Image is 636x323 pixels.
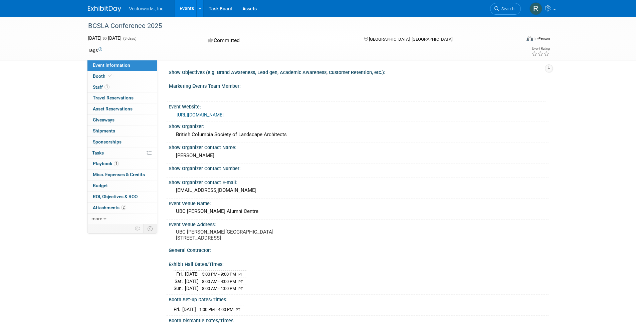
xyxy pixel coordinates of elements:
[176,229,320,241] pre: UBC [PERSON_NAME][GEOGRAPHIC_DATA] [STREET_ADDRESS]
[202,286,236,291] span: 8:00 AM - 1:00 PM
[174,185,544,196] div: [EMAIL_ADDRESS][DOMAIN_NAME]
[87,214,157,224] a: more
[169,259,549,268] div: Exhibit Hall Dates/Times:
[238,287,243,291] span: PT
[174,285,185,292] td: Sun.
[87,158,157,169] a: Playbook1
[87,137,157,147] a: Sponsorships
[87,115,157,125] a: Giveaways
[92,150,104,155] span: Tasks
[174,271,185,278] td: Fri.
[104,84,110,89] span: 1
[169,121,549,130] div: Show Organizer:
[86,20,511,32] div: BCSLA Conference 2025
[88,47,102,54] td: Tags
[132,224,144,233] td: Personalize Event Tab Strip
[169,199,549,207] div: Event Venue Name:
[169,67,549,76] div: Show Objectives (e.g. Brand Awareness, Lead gen, Academic Awareness, Customer Retention, etc.):
[529,2,542,15] img: Ryan Butler
[93,139,122,144] span: Sponsorships
[87,148,157,158] a: Tasks
[87,126,157,136] a: Shipments
[93,161,119,166] span: Playbook
[499,6,514,11] span: Search
[534,36,550,41] div: In-Person
[236,308,240,312] span: PT
[93,128,115,133] span: Shipments
[93,62,130,68] span: Event Information
[93,84,110,90] span: Staff
[169,102,549,110] div: Event Website:
[238,272,243,277] span: PT
[174,129,544,140] div: British Columbia Society of Landscape Architects
[169,220,549,228] div: Event Venue Address:
[185,271,199,278] td: [DATE]
[87,93,157,103] a: Travel Reservations
[123,36,137,41] span: (3 days)
[93,117,115,122] span: Giveaways
[174,150,544,161] div: [PERSON_NAME]
[87,104,157,114] a: Asset Reservations
[238,280,243,284] span: PT
[129,6,165,11] span: Vectorworks, Inc.
[87,60,157,71] a: Event Information
[174,306,182,313] td: Fri.
[87,203,157,213] a: Attachments2
[88,35,122,41] span: [DATE] [DATE]
[532,47,550,50] div: Event Rating
[206,35,353,46] div: Committed
[87,71,157,82] a: Booth
[91,216,102,221] span: more
[182,306,196,313] td: [DATE]
[93,172,145,177] span: Misc. Expenses & Credits
[199,307,233,312] span: 1:00 PM - 4:00 PM
[114,161,119,166] span: 1
[169,295,549,303] div: Booth Set-up Dates/Times:
[185,285,199,292] td: [DATE]
[185,278,199,285] td: [DATE]
[174,206,544,217] div: UBC [PERSON_NAME] Alumni Centre
[93,95,134,100] span: Travel Reservations
[93,194,138,199] span: ROI, Objectives & ROO
[169,142,549,151] div: Show Organizer Contact Name:
[88,6,121,12] img: ExhibitDay
[202,272,236,277] span: 5:00 PM - 9:00 PM
[169,164,549,172] div: Show Organizer Contact Number:
[169,81,546,89] div: Marketing Events Team Member:
[93,183,108,188] span: Budget
[490,3,521,15] a: Search
[109,74,112,78] i: Booth reservation complete
[93,73,113,79] span: Booth
[369,37,452,42] span: [GEOGRAPHIC_DATA], [GEOGRAPHIC_DATA]
[143,224,157,233] td: Toggle Event Tabs
[177,112,224,117] a: [URL][DOMAIN_NAME]
[87,192,157,202] a: ROI, Objectives & ROO
[526,36,533,41] img: Format-Inperson.png
[87,82,157,93] a: Staff1
[93,205,126,210] span: Attachments
[87,181,157,191] a: Budget
[121,205,126,210] span: 2
[169,178,549,186] div: Show Organizer Contact E-mail:
[101,35,108,41] span: to
[93,106,133,111] span: Asset Reservations
[87,170,157,180] a: Misc. Expenses & Credits
[202,279,236,284] span: 8:00 AM - 4:00 PM
[174,278,185,285] td: Sat.
[481,35,550,45] div: Event Format
[169,245,549,254] div: General Contractor:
